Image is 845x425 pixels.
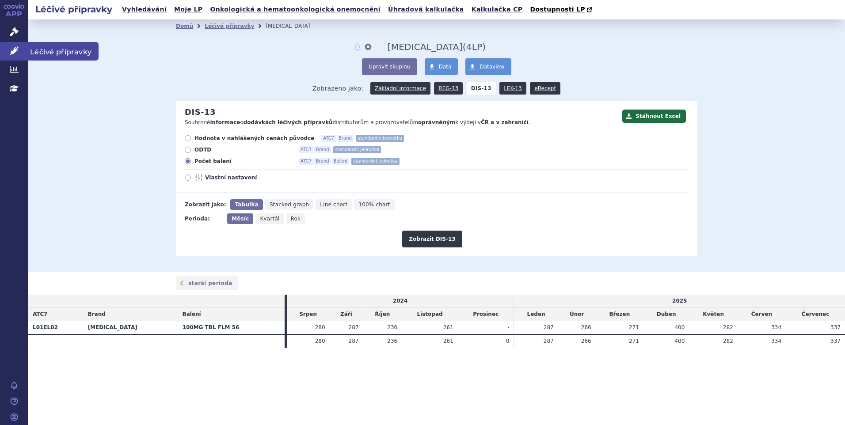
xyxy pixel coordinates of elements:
span: Dataview [480,64,504,70]
button: Stáhnout Excel [622,110,686,123]
button: notifikace [353,42,362,52]
span: 0 [506,338,510,344]
span: 400 [674,338,685,344]
span: ODTD [194,146,292,153]
td: Srpen [287,308,330,321]
td: Červen [738,308,786,321]
td: Červenec [786,308,845,321]
span: Léčivé přípravky [28,42,99,61]
span: 287 [349,324,359,330]
span: Zobrazeno jako: [312,82,364,95]
span: standardní jednotka [351,158,399,165]
strong: ČR a v zahraničí [481,119,529,125]
h2: Léčivé přípravky [28,3,119,15]
span: 100% chart [358,201,390,208]
td: Listopad [402,308,458,321]
strong: informace [210,119,240,125]
span: 261 [443,324,453,330]
strong: dodávkách léčivých přípravků [244,119,333,125]
span: - [507,324,509,330]
a: eRecept [530,82,560,95]
th: [MEDICAL_DATA] [84,321,178,334]
span: 4 [466,42,472,52]
a: starší perioda [176,276,238,290]
span: 282 [723,338,733,344]
span: standardní jednotka [356,135,404,142]
p: Souhrnné o distributorům a provozovatelům k výdeji v . [185,119,618,126]
span: Kvartál [260,216,279,222]
span: Brand [314,158,331,165]
td: Květen [689,308,738,321]
span: Vlastní nastavení [205,174,302,181]
td: Říjen [363,308,402,321]
span: Rok [291,216,301,222]
th: 100MG TBL FLM 56 [178,321,285,334]
td: Únor [558,308,596,321]
span: Balení [332,158,349,165]
span: 266 [581,338,591,344]
a: Data [425,58,458,75]
span: Hodnota v nahlášených cenách původce [194,135,314,142]
a: Dataview [465,58,511,75]
span: 261 [443,338,453,344]
a: LEK-13 [499,82,526,95]
span: 334 [771,324,781,330]
a: Moje LP [171,4,205,15]
span: ATC7 [321,135,336,142]
li: Calquence [266,19,321,33]
span: ATC7 [299,158,313,165]
span: 337 [830,324,841,330]
a: Úhradová kalkulačka [385,4,467,15]
span: 271 [629,338,639,344]
td: Leden [514,308,558,321]
span: 400 [674,324,685,330]
span: 287 [544,338,554,344]
a: Kalkulačka CP [469,4,525,15]
a: Léčivé přípravky [205,23,254,29]
div: Perioda: [185,213,223,224]
div: Zobrazit jako: [185,199,226,210]
span: 266 [581,324,591,330]
span: standardní jednotka [333,146,381,153]
span: 271 [629,324,639,330]
button: Upravit skupinu [362,58,417,75]
td: 2025 [514,295,845,307]
button: Zobrazit DIS-13 [402,231,462,247]
span: 334 [771,338,781,344]
span: Měsíc [232,216,249,222]
span: Brand [337,135,354,142]
span: Calquence [388,42,463,52]
span: Balení [183,311,201,317]
span: 282 [723,324,733,330]
td: Březen [596,308,643,321]
td: 2024 [287,295,514,307]
a: Domů [176,23,193,29]
span: Stacked graph [270,201,309,208]
span: 236 [387,338,397,344]
span: Počet balení [194,158,292,165]
span: Data [439,64,452,70]
a: REG-13 [434,82,463,95]
span: Brand [88,311,106,317]
span: 280 [315,324,325,330]
span: 280 [315,338,325,344]
strong: DIS-13 [467,82,496,95]
span: ( LP) [463,42,486,52]
span: ATC7 [33,311,48,317]
span: Dostupnosti LP [530,6,585,13]
a: Onkologická a hematoonkologická onemocnění [207,4,383,15]
td: Prosinec [458,308,514,321]
a: Základní informace [370,82,430,95]
span: 287 [544,324,554,330]
span: Line chart [320,201,347,208]
th: L01EL02 [28,321,84,334]
span: 236 [387,324,397,330]
span: ATC7 [299,146,313,153]
a: Dostupnosti LP [527,4,597,16]
button: nastavení [364,42,373,52]
span: Tabulka [235,201,258,208]
span: Brand [314,146,331,153]
a: Vyhledávání [119,4,169,15]
strong: oprávněným [418,119,455,125]
span: 287 [349,338,359,344]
